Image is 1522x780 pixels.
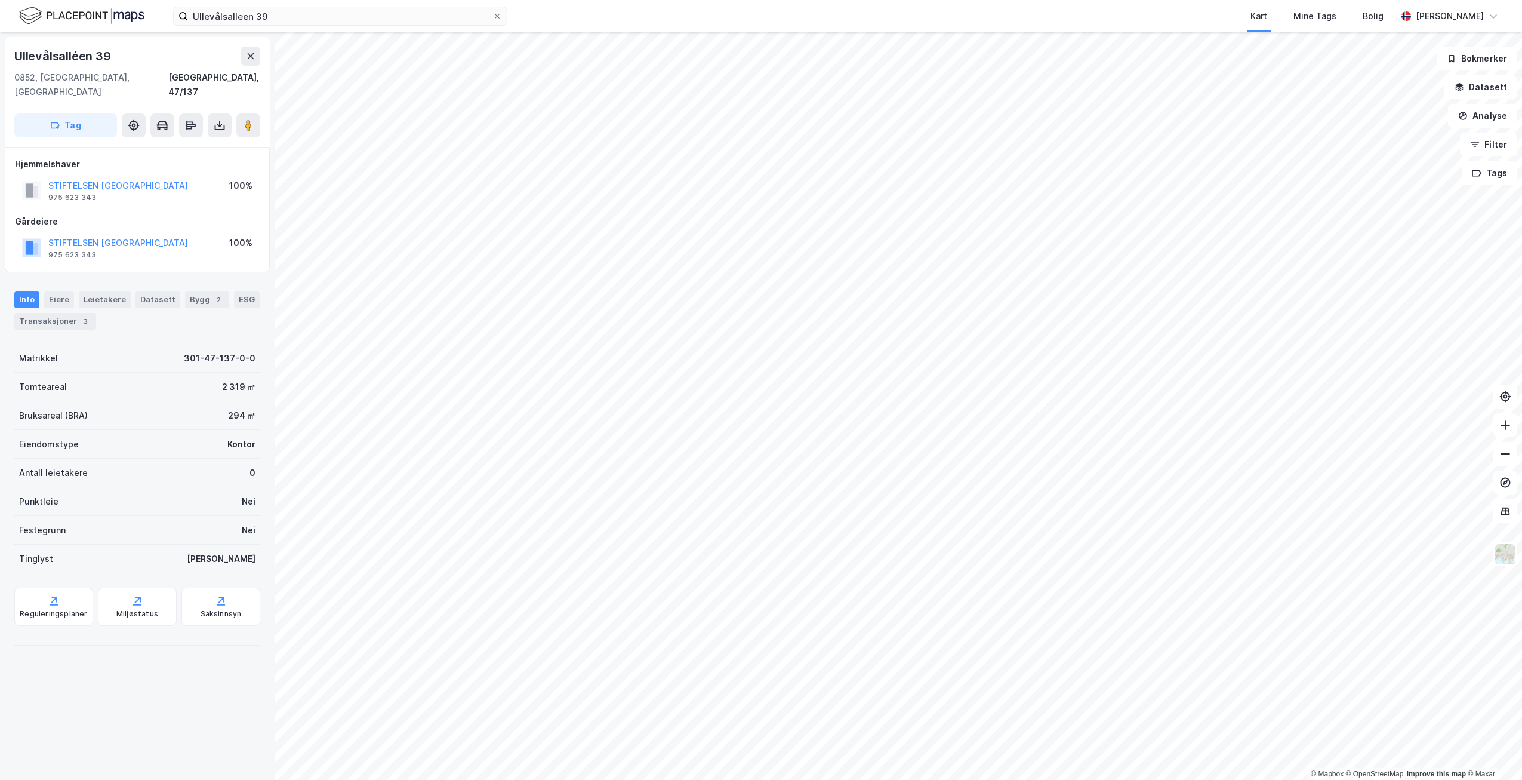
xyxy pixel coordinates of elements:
[19,409,88,423] div: Bruksareal (BRA)
[1444,75,1517,99] button: Datasett
[19,351,58,366] div: Matrikkel
[15,214,260,229] div: Gårdeiere
[1363,9,1384,23] div: Bolig
[79,291,131,308] div: Leietakere
[1407,770,1466,778] a: Improve this map
[14,291,39,308] div: Info
[19,380,67,394] div: Tomteareal
[1462,161,1517,185] button: Tags
[249,466,255,480] div: 0
[48,250,96,260] div: 975 623 343
[242,523,255,538] div: Nei
[184,351,255,366] div: 301-47-137-0-0
[135,291,180,308] div: Datasett
[14,70,168,99] div: 0852, [GEOGRAPHIC_DATA], [GEOGRAPHIC_DATA]
[48,193,96,202] div: 975 623 343
[19,495,58,509] div: Punktleie
[234,291,260,308] div: ESG
[229,236,252,250] div: 100%
[1494,543,1517,566] img: Z
[1460,133,1517,156] button: Filter
[201,609,242,619] div: Saksinnsyn
[168,70,260,99] div: [GEOGRAPHIC_DATA], 47/137
[188,7,492,25] input: Søk på adresse, matrikkel, gårdeiere, leietakere eller personer
[19,437,79,452] div: Eiendomstype
[1462,723,1522,780] div: Kontrollprogram for chat
[44,291,74,308] div: Eiere
[15,157,260,171] div: Hjemmelshaver
[187,552,255,566] div: [PERSON_NAME]
[1462,723,1522,780] iframe: Chat Widget
[1250,9,1267,23] div: Kart
[1448,104,1517,128] button: Analyse
[116,609,158,619] div: Miljøstatus
[212,294,224,306] div: 2
[14,113,117,137] button: Tag
[1437,47,1517,70] button: Bokmerker
[222,380,255,394] div: 2 319 ㎡
[228,409,255,423] div: 294 ㎡
[242,495,255,509] div: Nei
[19,5,144,26] img: logo.f888ab2527a4732fd821a326f86c7f29.svg
[14,313,96,330] div: Transaksjoner
[1416,9,1484,23] div: [PERSON_NAME]
[1311,770,1344,778] a: Mapbox
[1346,770,1404,778] a: OpenStreetMap
[19,552,53,566] div: Tinglyst
[19,523,66,538] div: Festegrunn
[1293,9,1336,23] div: Mine Tags
[19,466,88,480] div: Antall leietakere
[229,179,252,193] div: 100%
[79,315,91,327] div: 3
[185,291,229,308] div: Bygg
[227,437,255,452] div: Kontor
[20,609,87,619] div: Reguleringsplaner
[14,47,113,66] div: Ullevålsalléen 39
